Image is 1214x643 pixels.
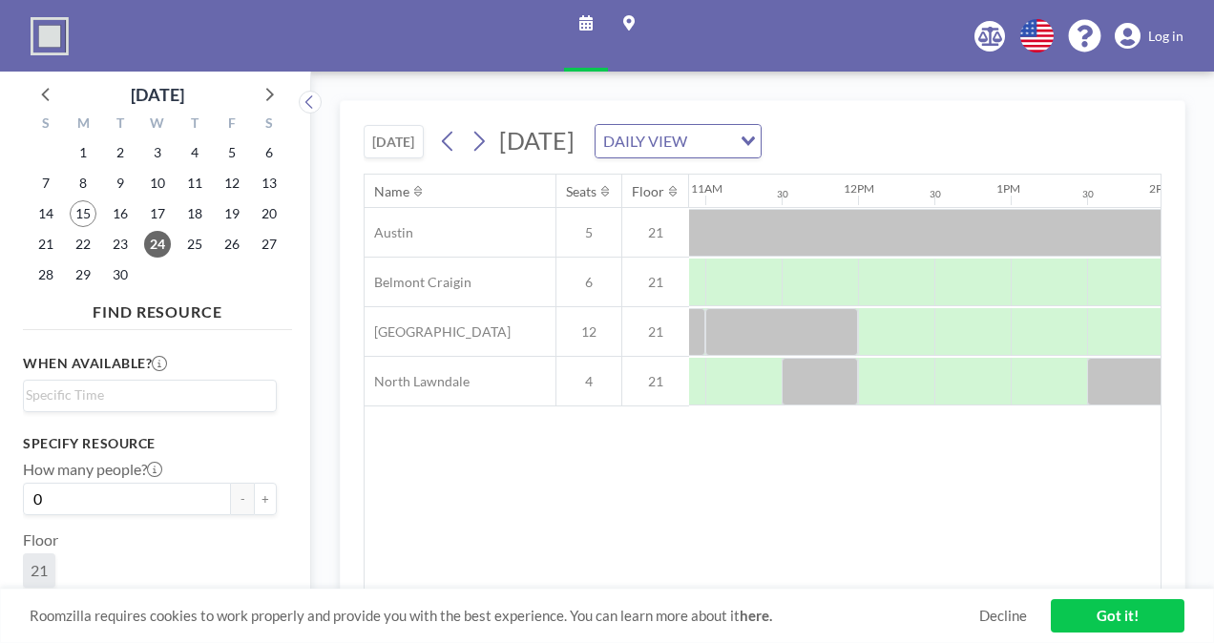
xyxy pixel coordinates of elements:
span: 21 [622,323,689,341]
div: Search for option [24,381,276,409]
span: 21 [31,561,48,580]
span: Wednesday, September 24, 2025 [144,231,171,258]
div: 30 [777,188,788,200]
span: Roomzilla requires cookies to work properly and provide you with the best experience. You can lea... [30,607,979,625]
div: M [65,113,102,137]
div: Floor [632,183,664,200]
button: [DATE] [364,125,424,158]
a: here. [740,607,772,624]
div: 30 [930,188,941,200]
span: 5 [556,224,621,241]
span: Saturday, September 27, 2025 [256,231,283,258]
div: 30 [1082,188,1094,200]
span: Monday, September 1, 2025 [70,139,96,166]
span: Friday, September 5, 2025 [219,139,245,166]
span: 4 [556,373,621,390]
span: Log in [1148,28,1183,45]
span: Belmont Craigin [365,274,471,291]
div: S [250,113,287,137]
div: [DATE] [131,81,184,108]
span: Thursday, September 25, 2025 [181,231,208,258]
span: Wednesday, September 17, 2025 [144,200,171,227]
span: Saturday, September 20, 2025 [256,200,283,227]
button: + [254,483,277,515]
span: [DATE] [499,126,575,155]
span: Tuesday, September 23, 2025 [107,231,134,258]
span: Thursday, September 11, 2025 [181,170,208,197]
span: Thursday, September 18, 2025 [181,200,208,227]
label: Floor [23,530,58,550]
span: Wednesday, September 10, 2025 [144,170,171,197]
span: Wednesday, September 3, 2025 [144,139,171,166]
div: T [102,113,139,137]
span: Sunday, September 28, 2025 [32,261,59,288]
div: W [139,113,177,137]
div: S [28,113,65,137]
div: 1PM [996,181,1020,196]
input: Search for option [26,384,265,405]
div: 11AM [691,181,722,196]
span: Monday, September 8, 2025 [70,170,96,197]
span: 21 [622,224,689,241]
span: [GEOGRAPHIC_DATA] [365,323,511,341]
span: 6 [556,274,621,291]
span: 21 [622,373,689,390]
div: Seats [566,183,597,200]
a: Decline [979,607,1027,625]
span: DAILY VIEW [599,129,691,154]
span: Austin [365,224,413,241]
label: How many people? [23,460,162,479]
span: Tuesday, September 9, 2025 [107,170,134,197]
span: North Lawndale [365,373,470,390]
span: Saturday, September 6, 2025 [256,139,283,166]
a: Log in [1115,23,1183,50]
span: Monday, September 15, 2025 [70,200,96,227]
div: T [176,113,213,137]
input: Search for option [693,129,729,154]
span: 12 [556,323,621,341]
span: Monday, September 29, 2025 [70,261,96,288]
img: organization-logo [31,17,69,55]
span: Tuesday, September 2, 2025 [107,139,134,166]
span: Thursday, September 4, 2025 [181,139,208,166]
button: - [231,483,254,515]
span: Sunday, September 14, 2025 [32,200,59,227]
span: Monday, September 22, 2025 [70,231,96,258]
span: 21 [622,274,689,291]
h3: Specify resource [23,435,277,452]
span: Friday, September 26, 2025 [219,231,245,258]
span: Saturday, September 13, 2025 [256,170,283,197]
span: Tuesday, September 30, 2025 [107,261,134,288]
span: Sunday, September 7, 2025 [32,170,59,197]
div: Name [374,183,409,200]
h4: FIND RESOURCE [23,295,292,321]
span: Sunday, September 21, 2025 [32,231,59,258]
span: Friday, September 19, 2025 [219,200,245,227]
div: Search for option [596,125,761,157]
span: Tuesday, September 16, 2025 [107,200,134,227]
span: Friday, September 12, 2025 [219,170,245,197]
div: F [213,113,250,137]
a: Got it! [1051,599,1184,633]
div: 2PM [1149,181,1173,196]
div: 12PM [844,181,874,196]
